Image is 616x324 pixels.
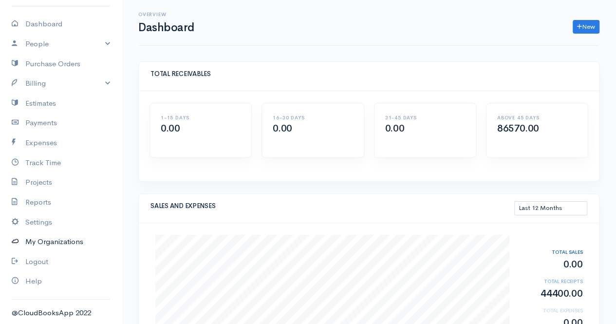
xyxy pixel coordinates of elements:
[273,115,353,120] h6: 16-30 DAYS
[520,279,583,284] h6: TOTAL RECEIPTS
[520,249,583,255] h6: TOTAL SALES
[385,122,404,134] span: 0.00
[138,12,194,17] h6: Overview
[12,307,110,319] div: @CloudBooksApp 2022
[161,122,180,134] span: 0.00
[138,21,194,34] h1: Dashboard
[150,71,587,77] h5: TOTAL RECEIVABLES
[520,288,583,299] h2: 44400.00
[497,122,539,134] span: 86570.00
[273,122,292,134] span: 0.00
[161,115,241,120] h6: 1-15 DAYS
[385,115,465,120] h6: 31-45 DAYS
[520,259,583,270] h2: 0.00
[520,308,583,313] h6: TOTAL EXPENSES
[150,203,514,210] h5: SALES AND EXPENSES
[573,20,599,34] a: New
[497,115,577,120] h6: ABOVE 45 DAYS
